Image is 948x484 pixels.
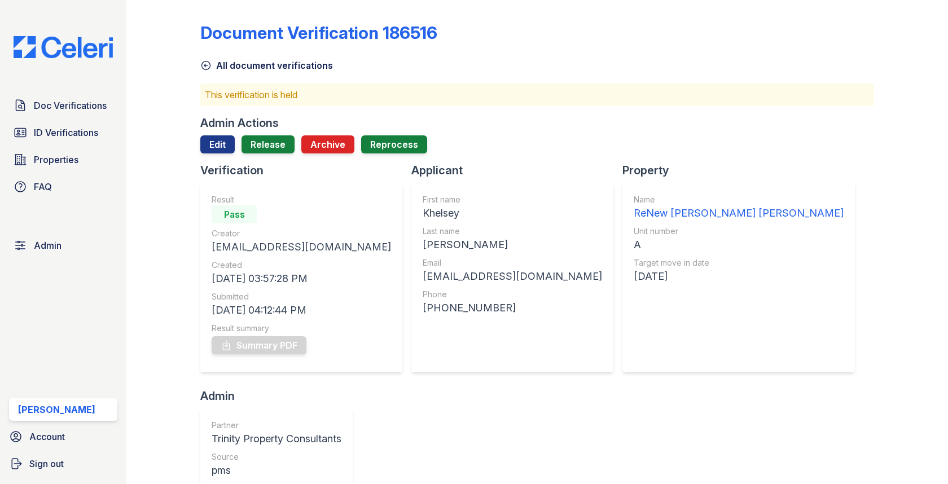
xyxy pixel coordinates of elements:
div: [DATE] [634,269,844,284]
div: Phone [423,289,602,300]
a: Admin [9,234,117,257]
div: Unit number [634,226,844,237]
div: pms [212,463,341,478]
div: [DATE] 03:57:28 PM [212,271,391,287]
button: Archive [301,135,354,153]
div: Admin Actions [200,115,279,131]
div: Source [212,451,341,463]
div: [PERSON_NAME] [18,403,95,416]
div: ReNew [PERSON_NAME] [PERSON_NAME] [634,205,844,221]
div: Verification [200,162,411,178]
p: This verification is held [205,88,869,102]
span: Properties [34,153,78,166]
img: CE_Logo_Blue-a8612792a0a2168367f1c8372b55b34899dd931a85d93a1a3d3e32e68fde9ad4.png [5,36,122,58]
div: Admin [200,388,362,404]
div: Last name [423,226,602,237]
a: Account [5,425,122,448]
div: Property [622,162,864,178]
div: Trinity Property Consultants [212,431,341,447]
div: Target move in date [634,257,844,269]
a: Doc Verifications [9,94,117,117]
span: Admin [34,239,62,252]
div: Result summary [212,323,391,334]
div: Document Verification 186516 [200,23,437,43]
span: Doc Verifications [34,99,107,112]
a: Name ReNew [PERSON_NAME] [PERSON_NAME] [634,194,844,221]
div: Name [634,194,844,205]
a: ID Verifications [9,121,117,144]
div: Partner [212,420,341,431]
div: [EMAIL_ADDRESS][DOMAIN_NAME] [212,239,391,255]
div: Pass [212,205,257,223]
a: Properties [9,148,117,171]
div: First name [423,194,602,205]
a: FAQ [9,175,117,198]
span: ID Verifications [34,126,98,139]
div: Submitted [212,291,391,302]
a: All document verifications [200,59,333,72]
span: FAQ [34,180,52,193]
a: Edit [200,135,235,153]
div: [PHONE_NUMBER] [423,300,602,316]
button: Reprocess [361,135,427,153]
span: Sign out [29,457,64,470]
div: Creator [212,228,391,239]
a: Release [242,135,295,153]
div: A [634,237,844,253]
div: [DATE] 04:12:44 PM [212,302,391,318]
div: Email [423,257,602,269]
div: Created [212,259,391,271]
div: [EMAIL_ADDRESS][DOMAIN_NAME] [423,269,602,284]
a: Sign out [5,452,122,475]
span: Account [29,430,65,443]
div: Khelsey [423,205,602,221]
div: Applicant [411,162,622,178]
div: [PERSON_NAME] [423,237,602,253]
div: Result [212,194,391,205]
